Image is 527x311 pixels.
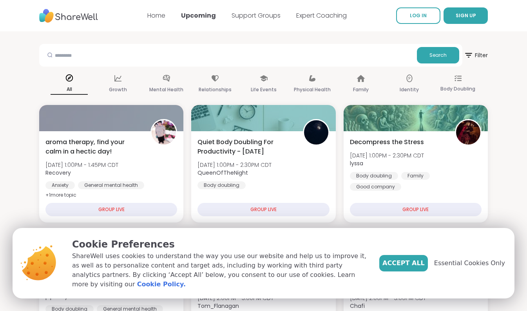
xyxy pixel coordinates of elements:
div: Family [401,172,430,180]
span: Accept All [382,259,425,268]
img: QueenOfTheNight [304,120,328,145]
a: Cookie Policy. [137,280,186,289]
span: Quiet Body Doubling For Productivity - [DATE] [197,137,294,156]
button: Search [417,47,459,63]
div: Body doubling [350,172,398,180]
a: Expert Coaching [296,11,347,20]
b: Tom_Flanagan [197,302,239,310]
b: QueenOfTheNight [197,169,248,177]
span: [DATE] 1:00PM - 1:45PM CDT [45,161,118,169]
b: Recovery [45,169,71,177]
p: All [51,85,88,95]
p: Physical Health [294,85,331,94]
span: Filter [464,46,488,65]
img: ShareWell Nav Logo [39,5,98,27]
span: [DATE] 1:00PM - 2:30PM CDT [350,152,424,159]
p: Body Doubling [440,84,475,94]
div: Good company [350,183,401,191]
div: Body doubling [197,181,246,189]
p: Cookie Preferences [72,237,367,251]
span: Decompress the Stress [350,137,424,147]
span: aroma therapy, find your calm in a hectic day! [45,137,142,156]
div: GROUP LIVE [197,203,329,216]
span: Essential Cookies Only [434,259,505,268]
p: Growth [109,85,127,94]
div: Anxiety [45,181,75,189]
button: SIGN UP [444,7,488,24]
span: Search [429,52,447,59]
p: ShareWell uses cookies to understand the way you use our website and help us to improve it, as we... [72,251,367,289]
span: [DATE] 1:00PM - 2:30PM CDT [197,161,272,169]
a: Home [147,11,165,20]
div: GROUP LIVE [350,203,482,216]
a: LOG IN [396,7,440,24]
img: Recovery [152,120,176,145]
div: General mental health [78,181,144,189]
button: Filter [464,44,488,67]
p: Life Events [251,85,277,94]
span: SIGN UP [456,12,476,19]
p: Relationships [199,85,232,94]
img: lyssa [456,120,480,145]
b: lyssa [350,159,363,167]
p: Family [353,85,369,94]
b: Chafi [350,302,365,310]
button: Accept All [379,255,428,271]
span: LOG IN [410,12,427,19]
p: Mental Health [149,85,183,94]
a: Support Groups [232,11,281,20]
p: Identity [400,85,419,94]
div: GROUP LIVE [45,203,177,216]
a: Upcoming [181,11,216,20]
